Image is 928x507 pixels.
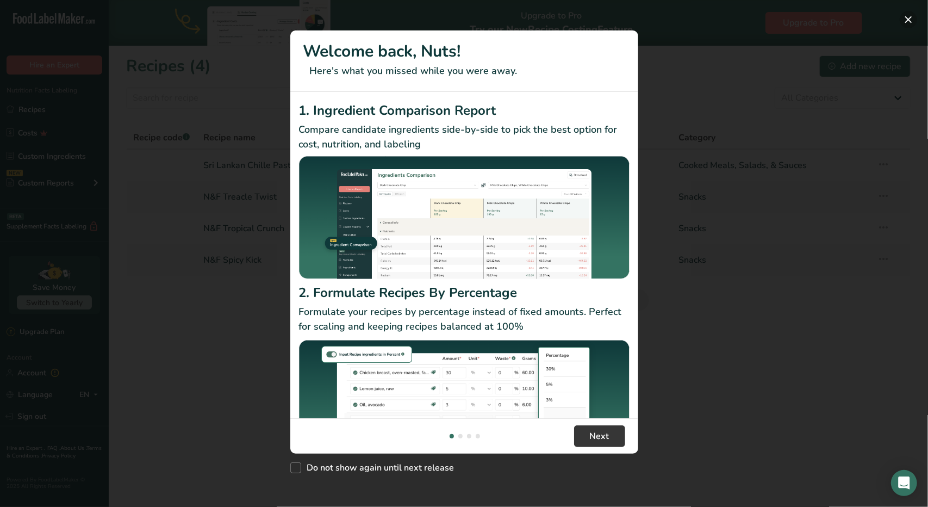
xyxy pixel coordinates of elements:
[590,430,609,443] span: Next
[299,101,630,120] h2: 1. Ingredient Comparison Report
[299,156,630,280] img: Ingredient Comparison Report
[303,64,625,78] p: Here's what you missed while you were away.
[574,425,625,447] button: Next
[891,470,917,496] div: Open Intercom Messenger
[299,122,630,152] p: Compare candidate ingredients side-by-side to pick the best option for cost, nutrition, and labeling
[303,39,625,64] h1: Welcome back, Nuts!
[299,283,630,302] h2: 2. Formulate Recipes By Percentage
[301,462,454,473] span: Do not show again until next release
[299,338,630,469] img: Formulate Recipes By Percentage
[299,305,630,334] p: Formulate your recipes by percentage instead of fixed amounts. Perfect for scaling and keeping re...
